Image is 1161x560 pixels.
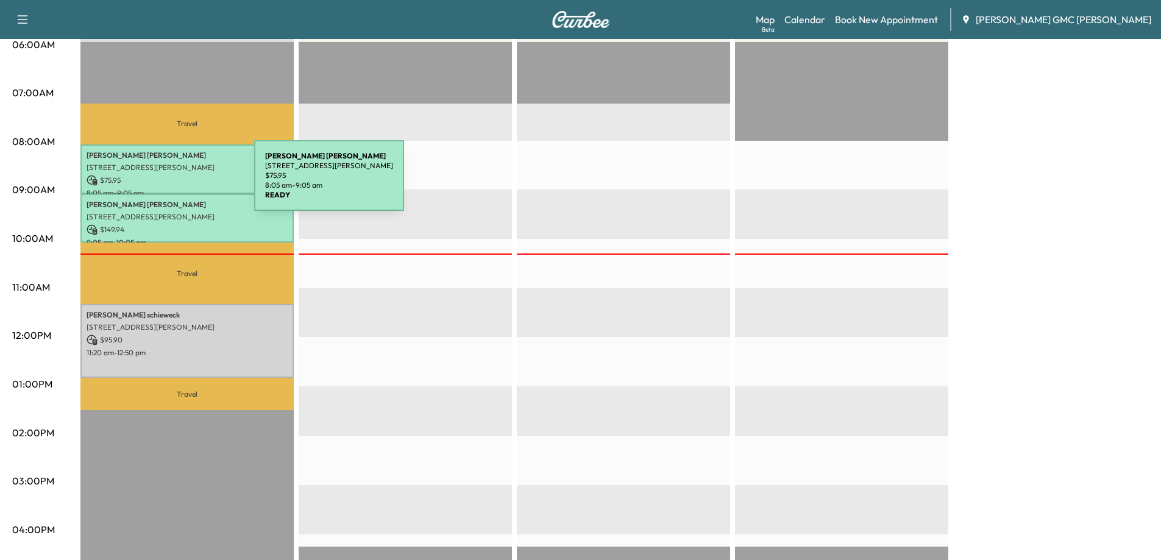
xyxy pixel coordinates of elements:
[12,377,52,391] p: 01:00PM
[12,425,54,440] p: 02:00PM
[976,12,1151,27] span: [PERSON_NAME] GMC [PERSON_NAME]
[265,180,393,190] p: 8:05 am - 9:05 am
[265,161,393,171] p: [STREET_ADDRESS][PERSON_NAME]
[265,151,386,160] b: [PERSON_NAME] [PERSON_NAME]
[87,151,288,160] p: [PERSON_NAME] [PERSON_NAME]
[12,473,54,488] p: 03:00PM
[12,231,53,246] p: 10:00AM
[12,37,55,52] p: 06:00AM
[87,310,288,320] p: [PERSON_NAME] schieweck
[87,175,288,186] p: $ 75.95
[12,280,50,294] p: 11:00AM
[80,104,294,144] p: Travel
[87,163,288,172] p: [STREET_ADDRESS][PERSON_NAME]
[80,243,294,304] p: Travel
[12,85,54,100] p: 07:00AM
[87,224,288,235] p: $ 149.94
[87,348,288,358] p: 11:20 am - 12:50 pm
[87,335,288,346] p: $ 95.90
[265,190,290,199] b: READY
[762,25,775,34] div: Beta
[756,12,775,27] a: MapBeta
[87,188,288,198] p: 8:05 am - 9:05 am
[12,134,55,149] p: 08:00AM
[784,12,825,27] a: Calendar
[265,171,393,180] p: $ 75.95
[12,522,55,537] p: 04:00PM
[552,11,610,28] img: Curbee Logo
[87,200,288,210] p: [PERSON_NAME] [PERSON_NAME]
[87,238,288,247] p: 9:05 am - 10:05 am
[12,328,51,342] p: 12:00PM
[87,322,288,332] p: [STREET_ADDRESS][PERSON_NAME]
[87,212,288,222] p: [STREET_ADDRESS][PERSON_NAME]
[80,378,294,409] p: Travel
[835,12,938,27] a: Book New Appointment
[12,182,55,197] p: 09:00AM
